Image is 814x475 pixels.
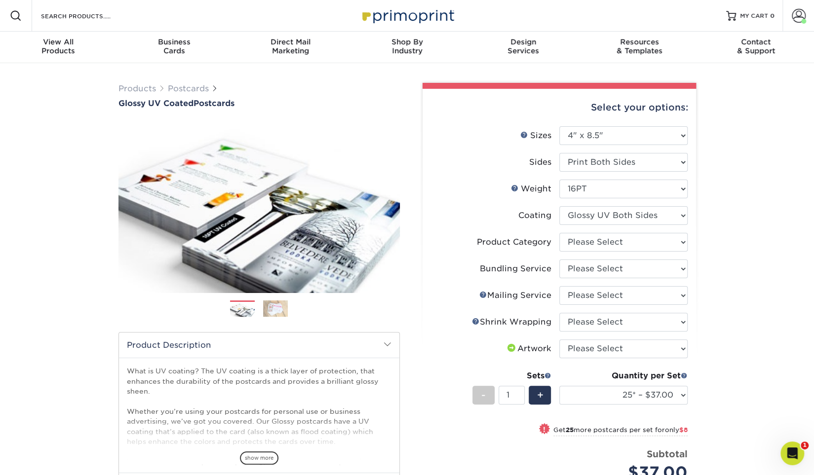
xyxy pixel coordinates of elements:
span: + [537,388,543,402]
span: show more [240,451,278,465]
span: Glossy UV Coated [118,99,194,108]
span: Contact [698,37,814,46]
div: Sides [529,156,551,168]
div: Cards [116,37,233,55]
a: Direct MailMarketing [233,32,349,63]
a: Postcards [168,84,209,93]
img: Glossy UV Coated 01 [118,109,400,303]
iframe: Intercom live chat [780,441,804,465]
a: Shop ByIndustry [349,32,465,63]
div: Artwork [505,343,551,355]
img: Primoprint [358,5,457,26]
span: Business [116,37,233,46]
span: Direct Mail [233,37,349,46]
div: Weight [511,183,551,195]
div: Product Category [477,236,551,248]
div: & Templates [581,37,698,55]
div: Quantity per Set [559,370,688,382]
a: BusinessCards [116,32,233,63]
strong: Subtotal [647,448,688,459]
div: Sets [472,370,551,382]
strong: 25 [566,426,574,434]
div: Marketing [233,37,349,55]
a: Glossy UV CoatedPostcards [118,99,400,108]
div: Sizes [520,130,551,142]
a: Contact& Support [698,32,814,63]
img: Postcards 02 [263,300,288,317]
small: Get more postcards per set for [553,426,688,436]
span: - [481,388,486,402]
input: SEARCH PRODUCTS..... [40,10,136,22]
div: Select your options: [430,89,688,126]
div: & Support [698,37,814,55]
span: MY CART [740,12,768,20]
span: $8 [679,426,688,434]
div: Industry [349,37,465,55]
span: 1 [801,441,809,449]
span: ! [543,424,545,435]
div: Shrink Wrapping [472,316,551,328]
h2: Product Description [119,332,399,358]
h1: Postcards [118,99,400,108]
a: DesignServices [465,32,581,63]
div: Services [465,37,581,55]
div: Coating [518,210,551,221]
span: Design [465,37,581,46]
span: Resources [581,37,698,46]
span: Shop By [349,37,465,46]
a: Resources& Templates [581,32,698,63]
a: Products [118,84,156,93]
img: Postcards 01 [230,301,255,318]
span: only [665,426,688,434]
div: Mailing Service [479,290,551,301]
div: Bundling Service [480,263,551,275]
span: 0 [770,12,775,19]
